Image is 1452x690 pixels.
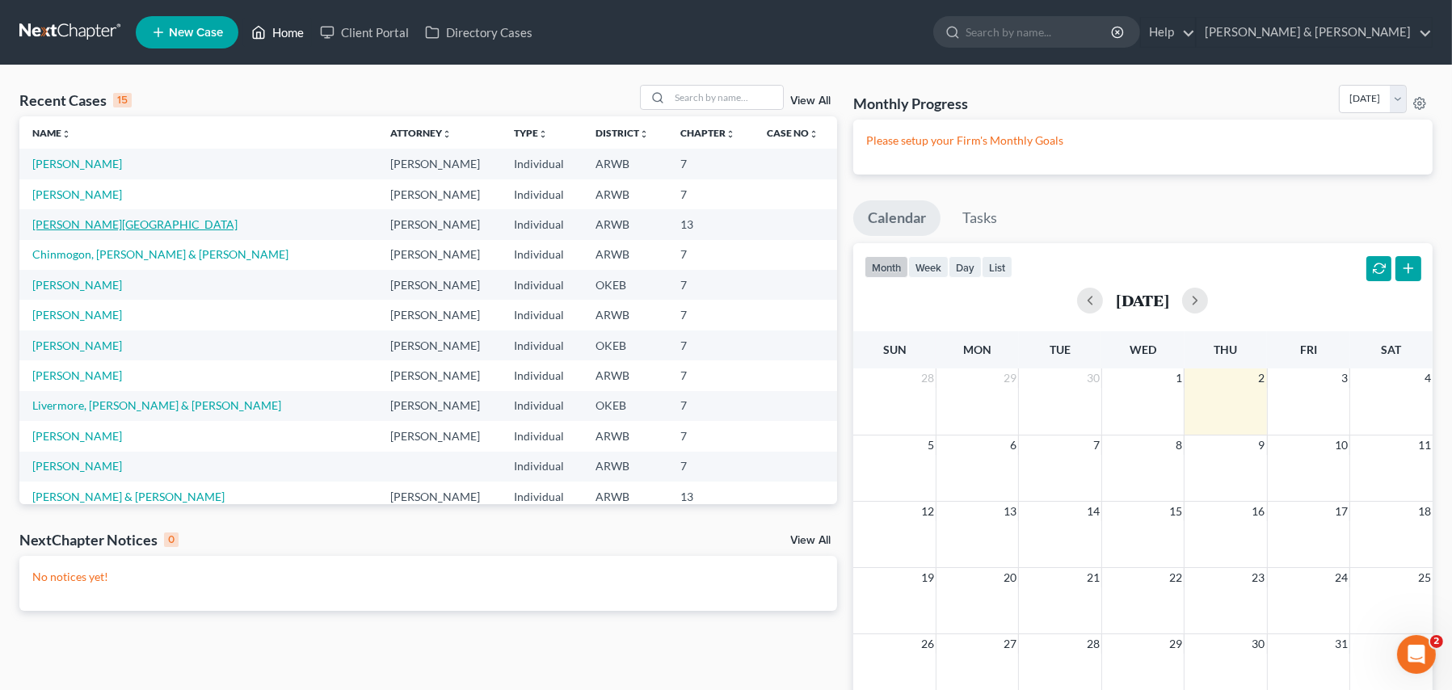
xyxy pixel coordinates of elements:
td: ARWB [583,300,667,330]
td: Individual [501,209,583,239]
div: NextChapter Notices [19,530,179,549]
td: [PERSON_NAME] [377,330,501,360]
td: OKEB [583,270,667,300]
span: 4 [1423,368,1433,388]
td: 7 [667,421,754,451]
td: Individual [501,149,583,179]
td: ARWB [583,209,667,239]
iframe: Intercom live chat [1397,635,1436,674]
i: unfold_more [639,129,649,139]
span: 28 [1085,634,1101,654]
input: Search by name... [670,86,783,109]
span: 23 [1251,568,1267,587]
td: Individual [501,300,583,330]
span: Mon [963,343,991,356]
td: Individual [501,360,583,390]
span: 30 [1251,634,1267,654]
td: Individual [501,270,583,300]
a: [PERSON_NAME] [32,308,122,322]
i: unfold_more [442,129,452,139]
td: 7 [667,452,754,482]
td: [PERSON_NAME] [377,149,501,179]
span: Tue [1050,343,1071,356]
a: Nameunfold_more [32,127,71,139]
button: list [982,256,1012,278]
span: 30 [1085,368,1101,388]
td: [PERSON_NAME] [377,240,501,270]
a: [PERSON_NAME] & [PERSON_NAME] [1197,18,1432,47]
div: 15 [113,93,132,107]
a: Calendar [853,200,941,236]
span: 15 [1168,502,1184,521]
button: day [949,256,982,278]
span: 20 [1002,568,1018,587]
a: [PERSON_NAME] [32,459,122,473]
span: 31 [1333,634,1349,654]
td: 7 [667,240,754,270]
i: unfold_more [538,129,548,139]
td: Individual [501,391,583,421]
td: ARWB [583,179,667,209]
p: No notices yet! [32,569,824,585]
span: 29 [1168,634,1184,654]
a: [PERSON_NAME] & [PERSON_NAME] [32,490,225,503]
td: [PERSON_NAME] [377,209,501,239]
td: Individual [501,482,583,511]
td: 7 [667,300,754,330]
a: Livermore, [PERSON_NAME] & [PERSON_NAME] [32,398,281,412]
span: 6 [1008,435,1018,455]
span: 10 [1333,435,1349,455]
td: 7 [667,179,754,209]
span: 14 [1085,502,1101,521]
a: Chinmogon, [PERSON_NAME] & [PERSON_NAME] [32,247,288,261]
td: [PERSON_NAME] [377,179,501,209]
td: ARWB [583,240,667,270]
a: [PERSON_NAME] [32,429,122,443]
td: [PERSON_NAME] [377,421,501,451]
td: Individual [501,452,583,482]
input: Search by name... [966,17,1113,47]
td: ARWB [583,452,667,482]
a: Typeunfold_more [514,127,548,139]
a: View All [790,535,831,546]
td: 7 [667,149,754,179]
td: ARWB [583,482,667,511]
td: 13 [667,209,754,239]
td: Individual [501,330,583,360]
a: Chapterunfold_more [680,127,735,139]
a: Tasks [948,200,1012,236]
span: 17 [1333,502,1349,521]
span: 18 [1416,502,1433,521]
td: 7 [667,360,754,390]
div: 0 [164,532,179,547]
span: 29 [1002,368,1018,388]
td: [PERSON_NAME] [377,300,501,330]
i: unfold_more [726,129,735,139]
h3: Monthly Progress [853,94,968,113]
span: 8 [1174,435,1184,455]
td: Individual [501,421,583,451]
td: [PERSON_NAME] [377,391,501,421]
span: 27 [1002,634,1018,654]
a: Case Nounfold_more [767,127,819,139]
span: Fri [1300,343,1317,356]
span: 25 [1416,568,1433,587]
a: Directory Cases [417,18,541,47]
span: Thu [1214,343,1237,356]
span: 1 [1423,634,1433,654]
span: 3 [1340,368,1349,388]
span: New Case [169,27,223,39]
span: 28 [920,368,936,388]
span: 26 [920,634,936,654]
button: month [865,256,908,278]
span: 16 [1251,502,1267,521]
td: [PERSON_NAME] [377,482,501,511]
span: 21 [1085,568,1101,587]
span: 22 [1168,568,1184,587]
a: [PERSON_NAME] [32,278,122,292]
p: Please setup your Firm's Monthly Goals [866,133,1420,149]
a: [PERSON_NAME] [32,157,122,170]
button: week [908,256,949,278]
a: Client Portal [312,18,417,47]
td: OKEB [583,391,667,421]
